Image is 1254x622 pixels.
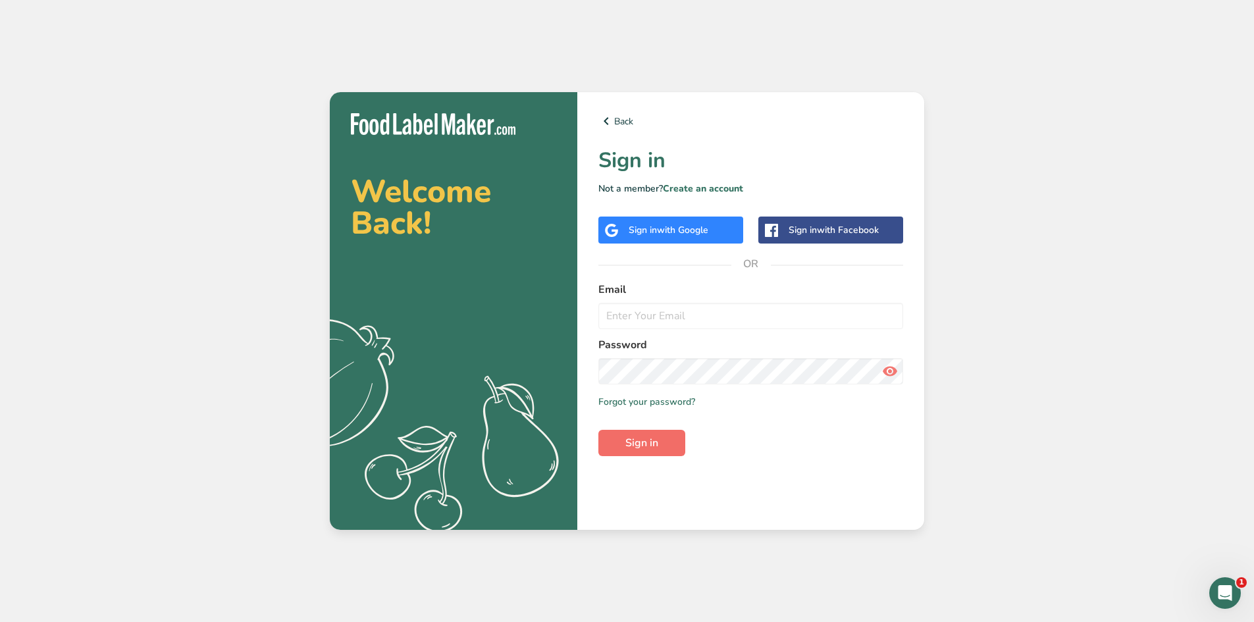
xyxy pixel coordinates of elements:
[598,113,903,129] a: Back
[598,303,903,329] input: Enter Your Email
[598,430,685,456] button: Sign in
[731,244,771,284] span: OR
[657,224,708,236] span: with Google
[629,223,708,237] div: Sign in
[598,145,903,176] h1: Sign in
[789,223,879,237] div: Sign in
[351,113,515,135] img: Food Label Maker
[598,182,903,195] p: Not a member?
[817,224,879,236] span: with Facebook
[1236,577,1247,588] span: 1
[598,337,903,353] label: Password
[351,176,556,239] h2: Welcome Back!
[598,395,695,409] a: Forgot your password?
[598,282,903,298] label: Email
[625,435,658,451] span: Sign in
[663,182,743,195] a: Create an account
[1209,577,1241,609] iframe: Intercom live chat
